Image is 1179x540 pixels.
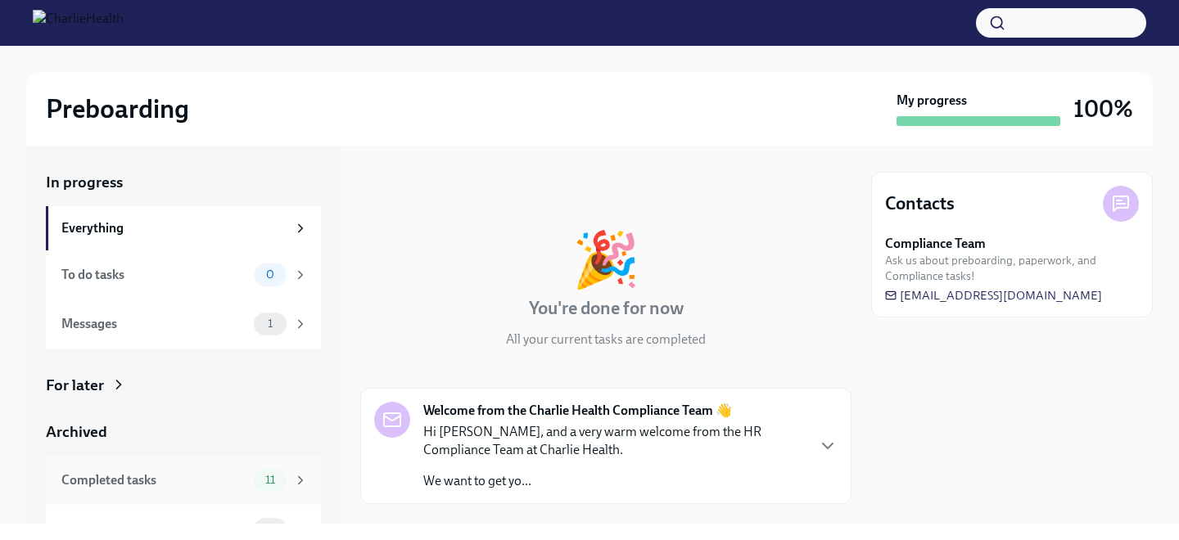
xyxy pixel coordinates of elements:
strong: Compliance Team [885,235,986,253]
img: CharlieHealth [33,10,124,36]
div: Everything [61,219,287,237]
a: In progress [46,172,321,193]
strong: Welcome from the Charlie Health Compliance Team 👋 [423,402,732,420]
a: Archived [46,421,321,443]
span: 0 [256,268,284,281]
div: 🎉 [572,232,639,286]
a: For later [46,375,321,396]
span: 1 [258,317,282,330]
a: To do tasks0 [46,250,321,299]
strong: My progress [897,92,967,110]
a: Everything [46,206,321,250]
h4: You're done for now [529,296,684,321]
a: [EMAIL_ADDRESS][DOMAIN_NAME] [885,287,1102,304]
p: All your current tasks are completed [506,331,706,349]
span: 0 [256,523,284,535]
p: We want to get yo... [423,472,805,490]
div: Messages [61,315,247,333]
a: Messages1 [46,299,321,349]
div: For later [46,375,104,396]
span: 11 [255,474,285,486]
a: Completed tasks11 [46,456,321,505]
div: In progress [360,172,437,193]
p: Hi [PERSON_NAME], and a very warm welcome from the HR Compliance Team at Charlie Health. [423,423,805,459]
div: To do tasks [61,266,247,284]
div: Completed tasks [61,471,247,489]
h4: Contacts [885,191,955,216]
div: Messages [61,520,247,538]
span: Ask us about preboarding, paperwork, and Compliance tasks! [885,253,1139,284]
h3: 100% [1073,94,1133,124]
h2: Preboarding [46,92,189,125]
